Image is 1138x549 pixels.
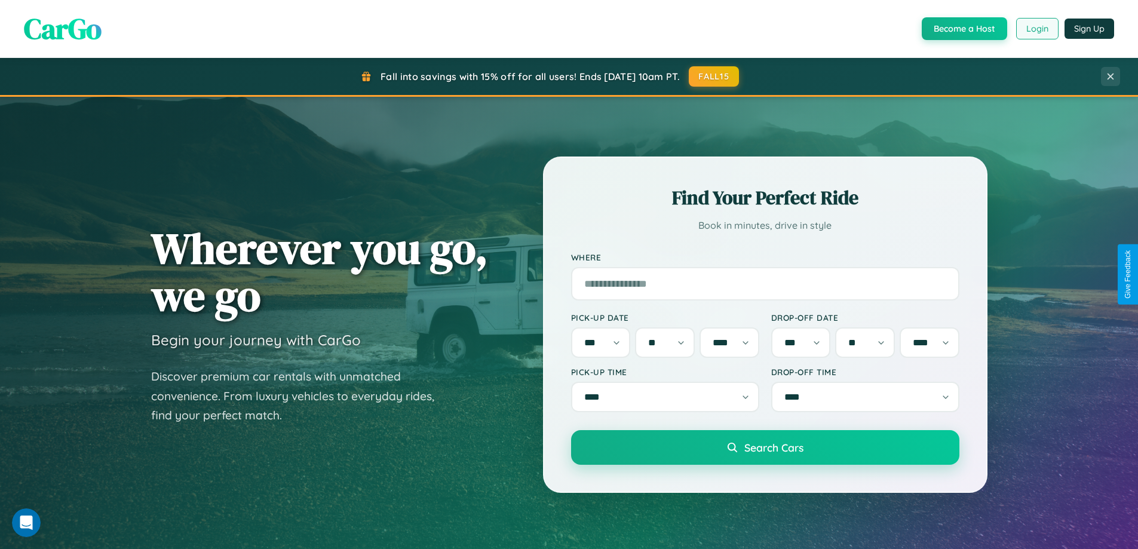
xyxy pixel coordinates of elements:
label: Pick-up Date [571,312,759,323]
span: CarGo [24,9,102,48]
button: Sign Up [1065,19,1114,39]
p: Book in minutes, drive in style [571,217,959,234]
span: Fall into savings with 15% off for all users! Ends [DATE] 10am PT. [381,70,680,82]
h1: Wherever you go, we go [151,225,488,319]
button: FALL15 [689,66,739,87]
iframe: Intercom live chat [12,508,41,537]
label: Where [571,252,959,262]
button: Become a Host [922,17,1007,40]
button: Search Cars [571,430,959,465]
p: Discover premium car rentals with unmatched convenience. From luxury vehicles to everyday rides, ... [151,367,450,425]
span: Search Cars [744,441,803,454]
div: Give Feedback [1124,250,1132,299]
button: Login [1016,18,1059,39]
label: Pick-up Time [571,367,759,377]
label: Drop-off Time [771,367,959,377]
h2: Find Your Perfect Ride [571,185,959,211]
h3: Begin your journey with CarGo [151,331,361,349]
label: Drop-off Date [771,312,959,323]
